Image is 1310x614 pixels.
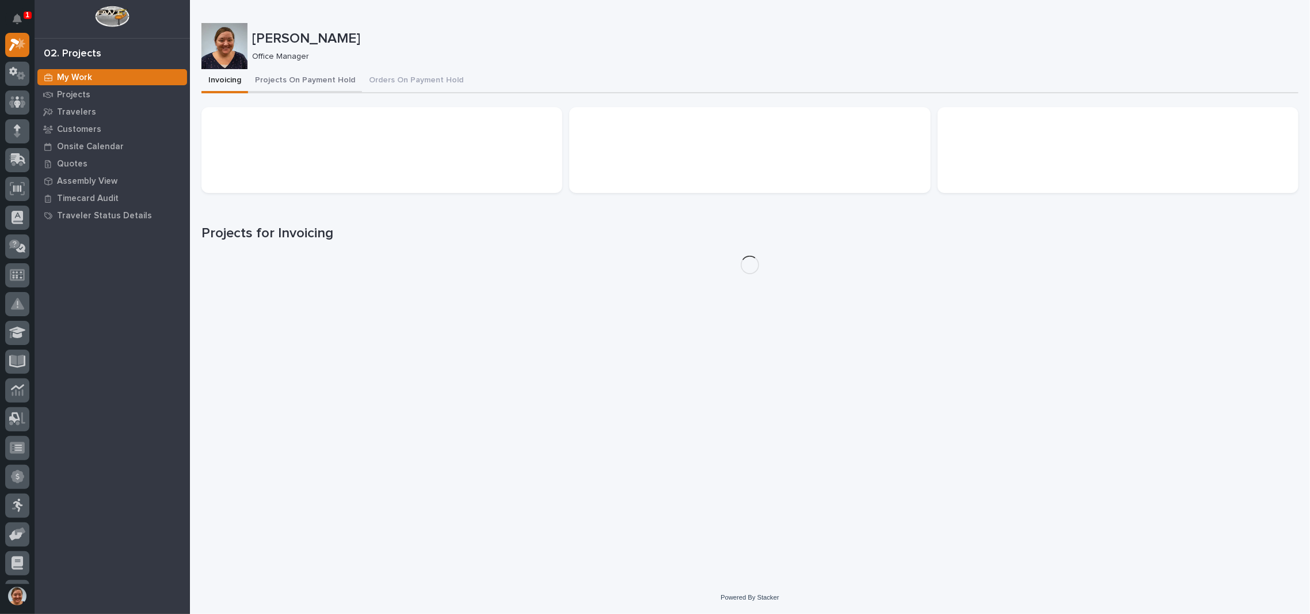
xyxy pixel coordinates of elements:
a: Onsite Calendar [35,138,190,155]
div: Notifications1 [14,14,29,32]
a: Timecard Audit [35,189,190,207]
a: Assembly View [35,172,190,189]
p: Timecard Audit [57,194,119,204]
button: users-avatar [5,584,29,608]
a: Quotes [35,155,190,172]
p: Quotes [57,159,87,169]
a: Powered By Stacker [721,594,779,601]
img: Workspace Logo [95,6,129,27]
a: Projects [35,86,190,103]
p: Office Manager [252,52,1289,62]
button: Notifications [5,7,29,31]
a: Customers [35,120,190,138]
a: Travelers [35,103,190,120]
p: 1 [25,11,29,19]
p: Travelers [57,107,96,118]
p: Assembly View [57,176,117,187]
div: 02. Projects [44,48,101,60]
h1: Projects for Invoicing [201,225,1298,242]
p: Traveler Status Details [57,211,152,221]
p: Customers [57,124,101,135]
button: Orders On Payment Hold [362,69,470,93]
button: Projects On Payment Hold [248,69,362,93]
p: [PERSON_NAME] [252,31,1294,47]
a: Traveler Status Details [35,207,190,224]
p: Projects [57,90,90,100]
a: My Work [35,69,190,86]
p: My Work [57,73,92,83]
button: Invoicing [201,69,248,93]
p: Onsite Calendar [57,142,124,152]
